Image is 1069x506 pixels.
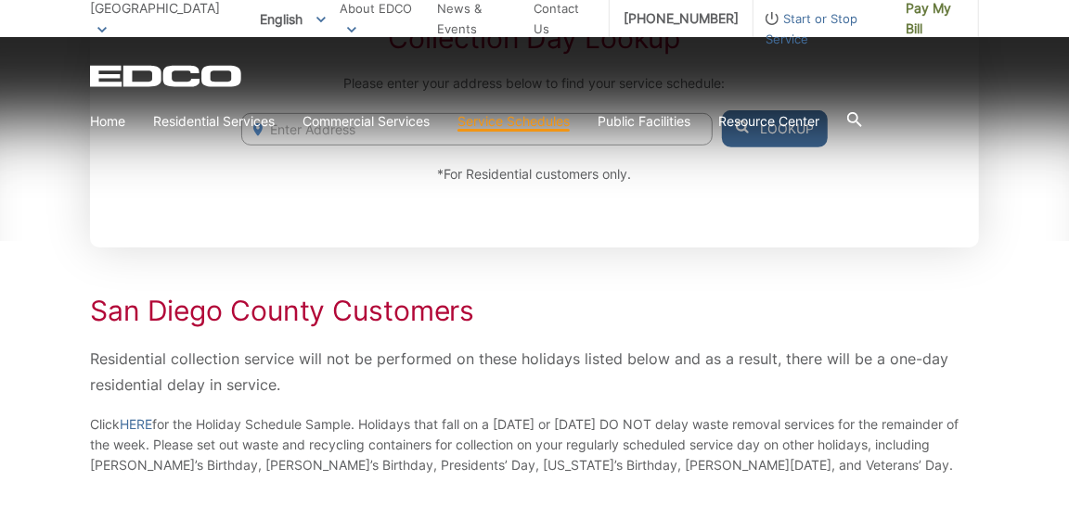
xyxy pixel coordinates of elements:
[90,346,979,398] p: Residential collection service will not be performed on these holidays listed below and as a resu...
[718,111,819,132] a: Resource Center
[303,111,430,132] a: Commercial Services
[241,164,828,184] p: *For Residential customers only.
[457,111,570,132] a: Service Schedules
[598,111,690,132] a: Public Facilities
[90,294,979,327] h2: San Diego County Customers
[90,111,125,132] a: Home
[90,414,979,475] p: Click for the Holiday Schedule Sample. Holidays that fall on a [DATE] or [DATE] DO NOT delay wast...
[246,4,340,34] span: English
[120,414,152,435] a: HERE
[90,65,244,87] a: EDCD logo. Return to the homepage.
[153,111,275,132] a: Residential Services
